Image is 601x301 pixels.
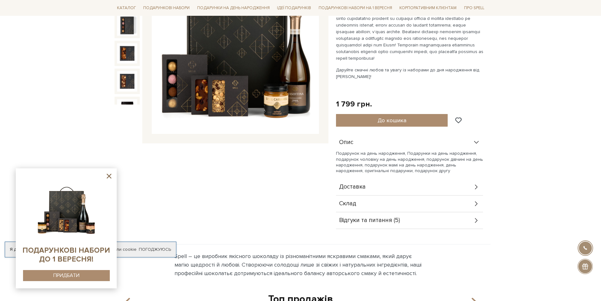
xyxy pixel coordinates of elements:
a: Подарункові набори на 1 Вересня [316,3,395,13]
a: Ідеї подарунків [274,3,314,13]
p: Даруйте смачні любов та увагу із наборами до дня народження від [PERSON_NAME]! [336,67,484,80]
div: Spell – це виробник якісного шоколаду із різноманітними яскравими смаками, який дарує магію щедро... [174,252,427,278]
p: Подарунок на день народження, Подарунки на день народження, подарунок чоловіку на день народження... [336,151,483,174]
div: 1 799 грн. [336,99,372,109]
button: До кошика [336,114,448,127]
img: Набір Солодке привітання (Колекція до Дня Народження) [117,43,137,63]
span: До кошика [378,117,406,124]
img: Набір Солодке привітання (Колекція до Дня Народження) [117,15,137,35]
a: Корпоративним клієнтам [397,3,459,13]
a: Каталог [115,3,138,13]
a: Подарункові набори [141,3,192,13]
a: Погоджуюсь [139,247,171,252]
span: Доставка [339,184,366,190]
img: Набір Солодке привітання (Колекція до Дня Народження) [117,71,137,91]
span: Опис [339,140,353,145]
a: Про Spell [462,3,487,13]
span: Відгуки та питання (5) [339,218,400,223]
a: Подарунки на День народження [195,3,272,13]
a: файли cookie [108,247,137,252]
img: Набір Солодке привітання (Колекція до Дня Народження) [117,99,137,119]
div: Я дозволяю [DOMAIN_NAME] використовувати [5,247,176,252]
span: Склад [339,201,356,207]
